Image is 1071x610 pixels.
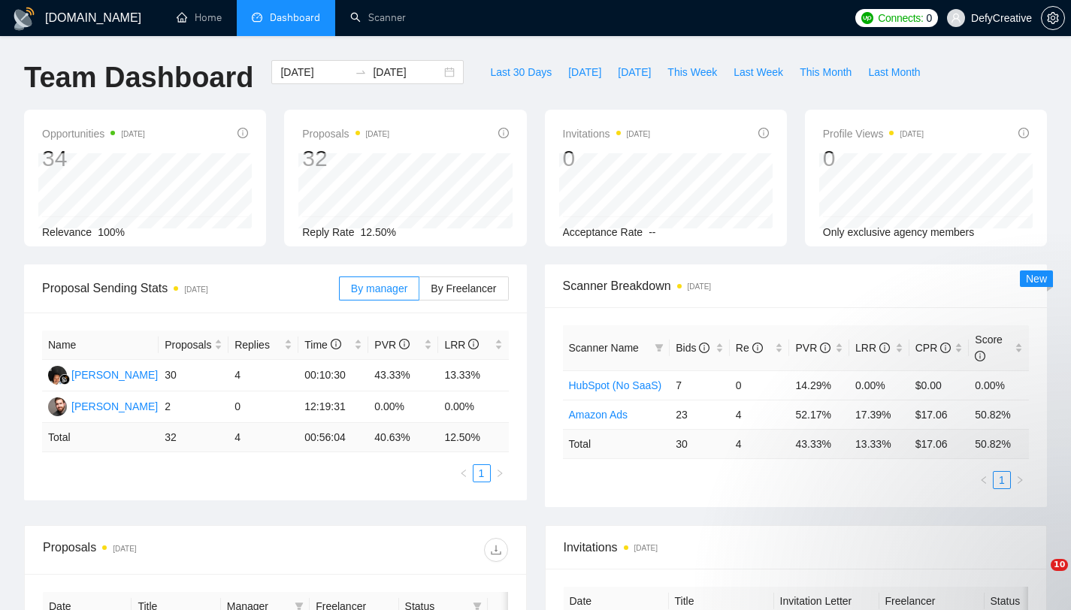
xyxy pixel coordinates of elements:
[484,538,508,562] button: download
[438,391,508,423] td: 0.00%
[361,226,396,238] span: 12.50%
[331,339,341,349] span: info-circle
[48,368,213,380] a: GA[PERSON_NAME] Ketut Ratih
[165,337,211,353] span: Proposals
[252,12,262,23] span: dashboard
[184,285,207,294] time: [DATE]
[121,130,144,138] time: [DATE]
[670,370,730,400] td: 7
[159,423,228,452] td: 32
[563,429,670,458] td: Total
[459,469,468,478] span: left
[48,400,158,412] a: EG[PERSON_NAME]
[800,64,852,80] span: This Month
[455,464,473,482] li: Previous Page
[228,391,298,423] td: 0
[1051,559,1068,571] span: 10
[569,409,628,421] a: Amazon Ads
[655,343,664,352] span: filter
[495,469,504,478] span: right
[159,391,228,423] td: 2
[71,367,213,383] div: [PERSON_NAME] Ketut Ratih
[42,279,339,297] span: Proposal Sending Stats
[758,128,769,138] span: info-circle
[438,423,508,452] td: 12.50 %
[498,128,509,138] span: info-circle
[298,423,368,452] td: 00:56:04
[1018,128,1029,138] span: info-circle
[234,337,281,353] span: Replies
[879,343,890,353] span: info-circle
[368,391,438,423] td: 0.00%
[302,226,354,238] span: Reply Rate
[789,400,849,429] td: 52.17%
[368,423,438,452] td: 40.63 %
[849,429,909,458] td: 13.33 %
[438,360,508,391] td: 13.33%
[228,423,298,452] td: 4
[1042,12,1064,24] span: setting
[699,343,709,353] span: info-circle
[909,400,970,429] td: $17.06
[228,331,298,360] th: Replies
[969,400,1029,429] td: 50.82%
[730,429,790,458] td: 4
[374,339,410,351] span: PVR
[159,360,228,391] td: 30
[373,64,441,80] input: End date
[634,544,658,552] time: [DATE]
[399,339,410,349] span: info-circle
[237,128,248,138] span: info-circle
[734,64,783,80] span: Last Week
[940,343,951,353] span: info-circle
[431,282,496,294] span: By Freelancer
[71,398,158,415] div: [PERSON_NAME]
[795,342,830,354] span: PVR
[43,538,275,562] div: Proposals
[302,144,389,173] div: 32
[304,339,340,351] span: Time
[563,144,651,173] div: 0
[42,226,92,238] span: Relevance
[730,370,790,400] td: 0
[280,64,349,80] input: Start date
[789,370,849,400] td: 14.29%
[564,538,1029,557] span: Invitations
[618,64,651,80] span: [DATE]
[563,276,1030,295] span: Scanner Breakdown
[676,342,709,354] span: Bids
[823,125,924,143] span: Profile Views
[42,331,159,360] th: Name
[298,391,368,423] td: 12:19:31
[569,342,639,354] span: Scanner Name
[823,226,975,238] span: Only exclusive agency members
[42,125,145,143] span: Opportunities
[569,379,662,391] a: HubSpot (No SaaS)
[1020,559,1056,595] iframe: Intercom live chat
[909,370,970,400] td: $0.00
[849,370,909,400] td: 0.00%
[42,144,145,173] div: 34
[473,465,490,482] a: 1
[659,60,725,84] button: This Week
[667,64,717,80] span: This Week
[24,60,253,95] h1: Team Dashboard
[927,10,933,26] span: 0
[951,13,961,23] span: user
[789,429,849,458] td: 43.33 %
[350,11,406,24] a: searchScanner
[752,343,763,353] span: info-circle
[485,544,507,556] span: download
[473,464,491,482] li: 1
[98,226,125,238] span: 100%
[302,125,389,143] span: Proposals
[455,464,473,482] button: left
[1041,12,1065,24] a: setting
[915,342,951,354] span: CPR
[878,10,923,26] span: Connects:
[298,360,368,391] td: 00:10:30
[909,429,970,458] td: $ 17.06
[861,12,873,24] img: upwork-logo.png
[670,400,730,429] td: 23
[563,226,643,238] span: Acceptance Rate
